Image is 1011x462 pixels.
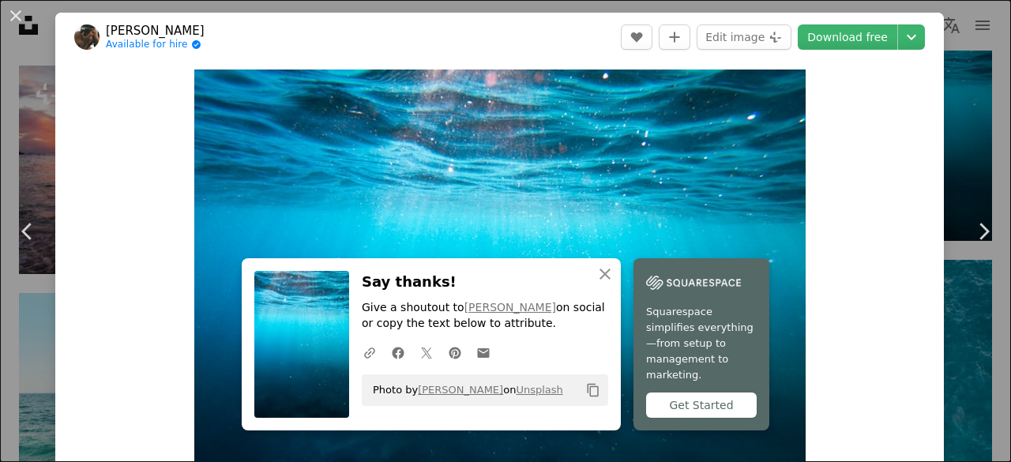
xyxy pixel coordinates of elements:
[362,300,608,332] p: Give a shoutout to on social or copy the text below to attribute.
[106,23,205,39] a: [PERSON_NAME]
[441,336,469,368] a: Share on Pinterest
[633,258,769,430] a: Squarespace simplifies everything—from setup to management to marketing.Get Started
[384,336,412,368] a: Share on Facebook
[418,384,503,396] a: [PERSON_NAME]
[621,24,652,50] button: Like
[469,336,498,368] a: Share over email
[580,377,607,404] button: Copy to clipboard
[659,24,690,50] button: Add to Collection
[362,271,608,294] h3: Say thanks!
[464,301,556,314] a: [PERSON_NAME]
[646,393,757,418] div: Get Started
[956,156,1011,307] a: Next
[74,24,100,50] img: Go to Cristian Palmer's profile
[697,24,791,50] button: Edit image
[898,24,925,50] button: Choose download size
[365,377,563,403] span: Photo by on
[646,271,741,295] img: file-1747939142011-51e5cc87e3c9
[646,304,757,383] span: Squarespace simplifies everything—from setup to management to marketing.
[516,384,562,396] a: Unsplash
[106,39,205,51] a: Available for hire
[798,24,897,50] a: Download free
[412,336,441,368] a: Share on Twitter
